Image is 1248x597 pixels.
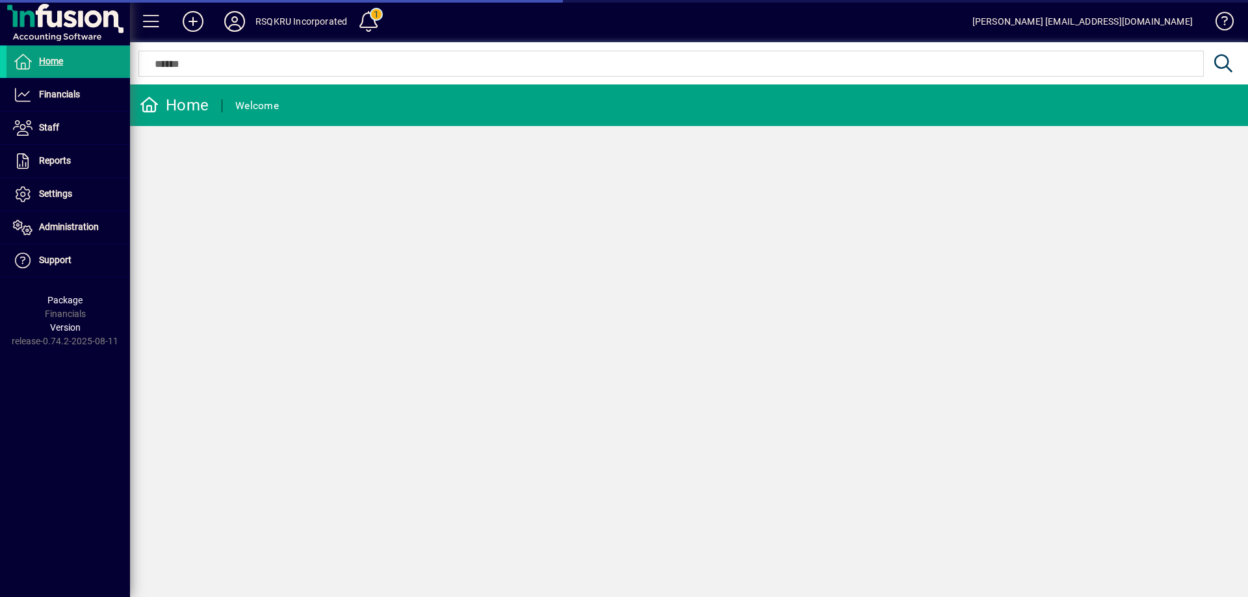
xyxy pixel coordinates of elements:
[214,10,255,33] button: Profile
[39,255,71,265] span: Support
[235,95,279,116] div: Welcome
[39,222,99,232] span: Administration
[50,322,81,333] span: Version
[6,244,130,277] a: Support
[6,112,130,144] a: Staff
[47,295,83,305] span: Package
[39,155,71,166] span: Reports
[39,188,72,199] span: Settings
[255,11,347,32] div: RSQKRU Incorporated
[6,211,130,244] a: Administration
[39,122,59,133] span: Staff
[6,145,130,177] a: Reports
[140,95,209,116] div: Home
[39,56,63,66] span: Home
[6,79,130,111] a: Financials
[39,89,80,99] span: Financials
[1206,3,1232,45] a: Knowledge Base
[6,178,130,210] a: Settings
[972,11,1193,32] div: [PERSON_NAME] [EMAIL_ADDRESS][DOMAIN_NAME]
[172,10,214,33] button: Add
